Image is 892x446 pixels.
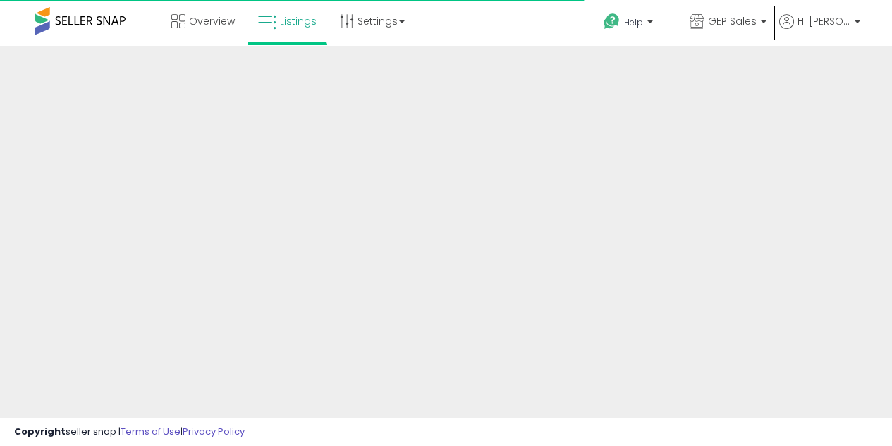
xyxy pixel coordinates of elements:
a: Help [592,2,677,46]
a: Privacy Policy [183,425,245,438]
strong: Copyright [14,425,66,438]
span: GEP Sales [708,14,757,28]
a: Terms of Use [121,425,181,438]
span: Overview [189,14,235,28]
span: Help [624,16,643,28]
div: seller snap | | [14,426,245,439]
i: Get Help [603,13,621,30]
span: Listings [280,14,317,28]
a: Hi [PERSON_NAME] [779,14,860,46]
span: Hi [PERSON_NAME] [798,14,850,28]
